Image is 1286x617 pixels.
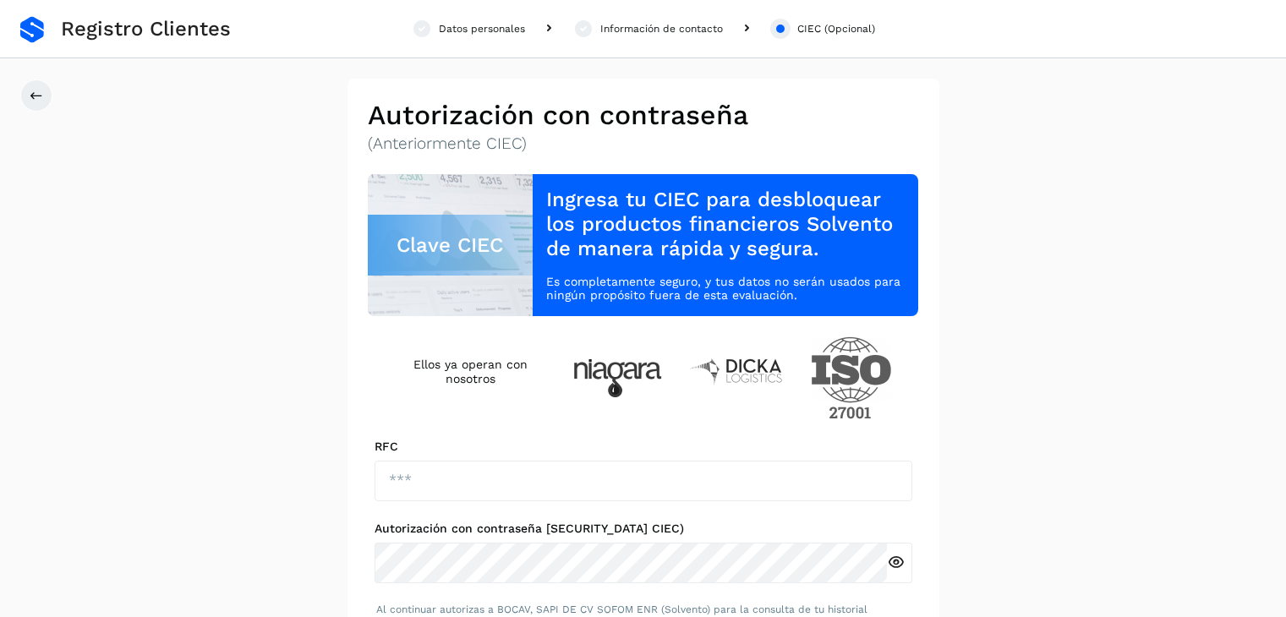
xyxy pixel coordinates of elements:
p: Es completamente seguro, y tus datos no serán usados para ningún propósito fuera de esta evaluación. [546,275,905,303]
h3: Ingresa tu CIEC para desbloquear los productos financieros Solvento de manera rápida y segura. [546,188,905,260]
span: Registro Clientes [61,17,231,41]
img: ISO [811,336,892,419]
img: Dicka logistics [689,357,784,385]
label: RFC [375,440,912,454]
img: Niagara [573,359,662,397]
div: CIEC (Opcional) [797,21,875,36]
h2: Autorización con contraseña [368,99,919,131]
p: (Anteriormente CIEC) [368,134,919,154]
label: Autorización con contraseña [SECURITY_DATA] CIEC) [375,521,912,536]
div: Clave CIEC [368,215,534,276]
h4: Ellos ya operan con nosotros [395,358,546,386]
div: Datos personales [439,21,525,36]
div: Información de contacto [600,21,723,36]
